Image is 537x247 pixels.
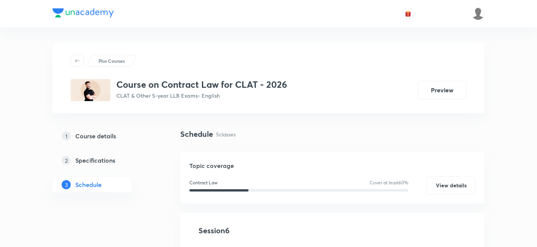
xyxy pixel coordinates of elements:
img: avatar [405,10,411,17]
h4: Session 6 [199,225,337,236]
h5: Specifications [75,156,115,165]
p: 3 [62,180,71,189]
h5: Schedule [75,180,102,189]
button: avatar [402,8,414,20]
h4: Schedule [180,128,213,140]
img: 9A0EA46A-0B40-4516-9B87-F3B3DFFC2606_plus.png [71,79,110,101]
a: 2Specifications [52,153,156,168]
p: Plus Courses [99,57,125,64]
p: 2 [62,156,71,165]
p: CLAT & Other 5-year LLB Exams • English [116,92,287,100]
button: Preview [418,81,466,99]
h3: Course on Contract Law for CLAT - 2026 [116,79,287,90]
p: 1 [62,131,71,141]
img: Company Logo [52,8,114,17]
img: Basudha [472,7,485,20]
p: Contract Law [189,179,218,186]
a: Company Logo [52,8,114,19]
p: 5 classes [216,130,236,138]
p: Cover at least 60 % [370,179,408,186]
button: View details [427,176,475,195]
a: 1Course details [52,128,156,144]
h5: Topic coverage [189,161,475,170]
h5: Course details [75,131,116,141]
